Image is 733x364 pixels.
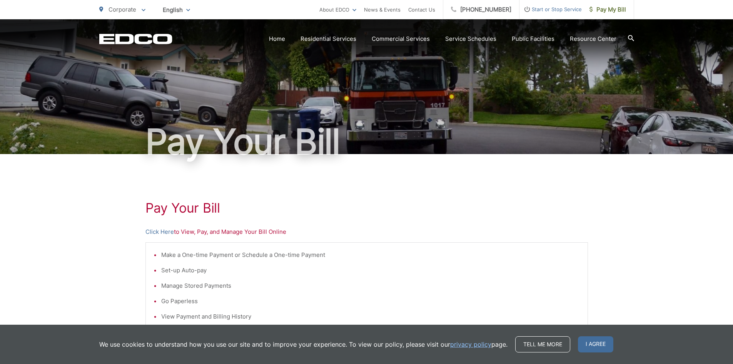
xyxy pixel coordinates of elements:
[145,200,588,216] h1: Pay Your Bill
[512,34,554,44] a: Public Facilities
[589,5,626,14] span: Pay My Bill
[161,266,580,275] li: Set-up Auto-pay
[161,250,580,260] li: Make a One-time Payment or Schedule a One-time Payment
[269,34,285,44] a: Home
[445,34,496,44] a: Service Schedules
[161,281,580,290] li: Manage Stored Payments
[319,5,356,14] a: About EDCO
[515,336,570,352] a: Tell me more
[578,336,613,352] span: I agree
[570,34,616,44] a: Resource Center
[372,34,430,44] a: Commercial Services
[145,227,588,237] p: to View, Pay, and Manage Your Bill Online
[99,340,508,349] p: We use cookies to understand how you use our site and to improve your experience. To view our pol...
[157,3,196,17] span: English
[450,340,491,349] a: privacy policy
[145,227,174,237] a: Click Here
[408,5,435,14] a: Contact Us
[161,297,580,306] li: Go Paperless
[301,34,356,44] a: Residential Services
[109,6,136,13] span: Corporate
[364,5,401,14] a: News & Events
[161,312,580,321] li: View Payment and Billing History
[99,34,172,44] a: EDCD logo. Return to the homepage.
[99,122,634,161] h1: Pay Your Bill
